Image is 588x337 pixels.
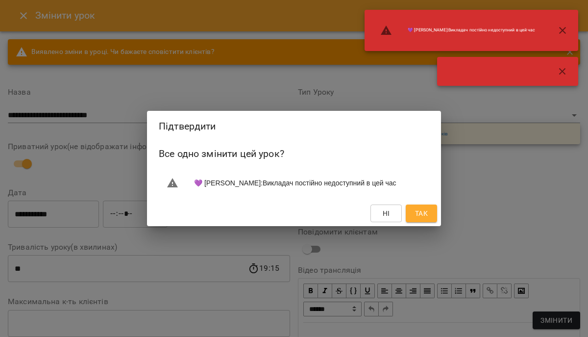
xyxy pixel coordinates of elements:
[159,173,429,193] li: 💜 [PERSON_NAME] : Викладач постійно недоступний в цей час
[159,146,429,161] h6: Все одно змінити цей урок?
[370,205,402,222] button: Ні
[406,205,437,222] button: Так
[372,21,543,40] li: 💜 [PERSON_NAME] : Викладач постійно недоступний в цей час
[159,119,429,134] h2: Підтвердити
[415,207,428,219] span: Так
[383,207,390,219] span: Ні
